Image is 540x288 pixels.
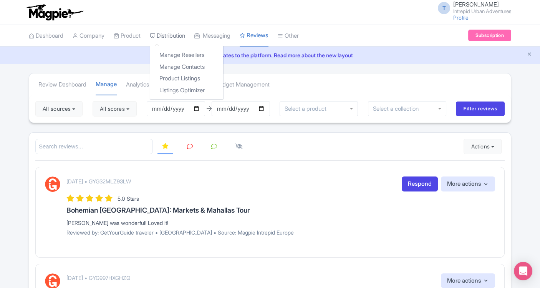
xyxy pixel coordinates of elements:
[45,176,60,192] img: GetYourGuide Logo
[527,50,532,59] button: Close announcement
[150,85,223,97] a: Listings Optimizer
[66,177,131,185] p: [DATE] • GYG32MLZ93LW
[150,49,223,61] a: Manage Resellers
[464,139,502,154] button: Actions
[96,74,117,96] a: Manage
[194,25,230,47] a: Messaging
[402,176,438,191] a: Respond
[453,14,469,21] a: Profile
[66,228,495,236] p: Reviewed by: GetYourGuide traveler • [GEOGRAPHIC_DATA] • Source: Magpie Intrepid Europe
[456,102,505,116] input: Filter reviews
[118,195,139,202] span: 5.0 Stars
[66,206,495,214] h3: Bohemian [GEOGRAPHIC_DATA]: Markets & Mahallas Tour
[126,74,149,95] a: Analytics
[150,25,185,47] a: Distribution
[441,176,495,191] button: More actions
[438,2,450,14] span: T
[433,2,511,14] a: T [PERSON_NAME] Intrepid Urban Adventures
[468,30,511,41] a: Subscription
[514,262,532,280] div: Open Intercom Messenger
[93,101,137,117] button: All scores
[114,25,141,47] a: Product
[29,25,63,47] a: Dashboard
[150,61,223,73] a: Manage Contacts
[285,105,327,112] input: Select a product
[66,274,131,282] p: [DATE] • GYG997HXGHZQ
[453,1,499,8] span: [PERSON_NAME]
[453,9,511,14] small: Intrepid Urban Adventures
[66,219,495,227] div: [PERSON_NAME] was wonderful! Loved it!
[150,73,223,85] a: Product Listings
[373,105,420,112] input: Select a collection
[216,74,270,95] a: Widget Management
[38,74,86,95] a: Review Dashboard
[25,4,84,21] img: logo-ab69f6fb50320c5b225c76a69d11143b.png
[240,25,268,47] a: Reviews
[35,101,83,117] button: All sources
[5,51,535,59] a: We made some updates to the platform. Read more about the new layout
[35,139,153,155] input: Search reviews...
[73,25,104,47] a: Company
[278,25,299,47] a: Other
